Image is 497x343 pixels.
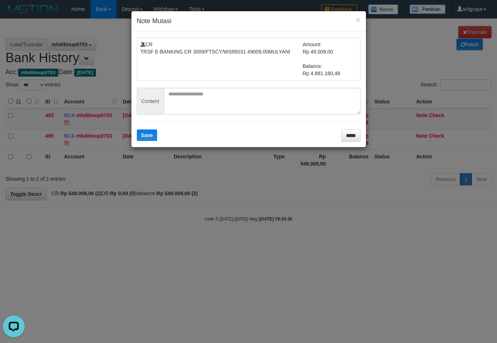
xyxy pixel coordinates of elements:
button: Open LiveChat chat widget [3,3,25,25]
span: Save [141,132,153,138]
span: Content [137,88,164,115]
td: CR TRSF E-BANKING CR 3009/FTSCY/WS95031 49009.00MULYANI [140,41,303,77]
h4: Note Mutasi [137,17,361,26]
button: × [356,16,360,23]
button: Save [137,129,157,141]
td: Amount: Rp 49.009,00 Balance: Rp 4.881.160,48 [303,41,357,77]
